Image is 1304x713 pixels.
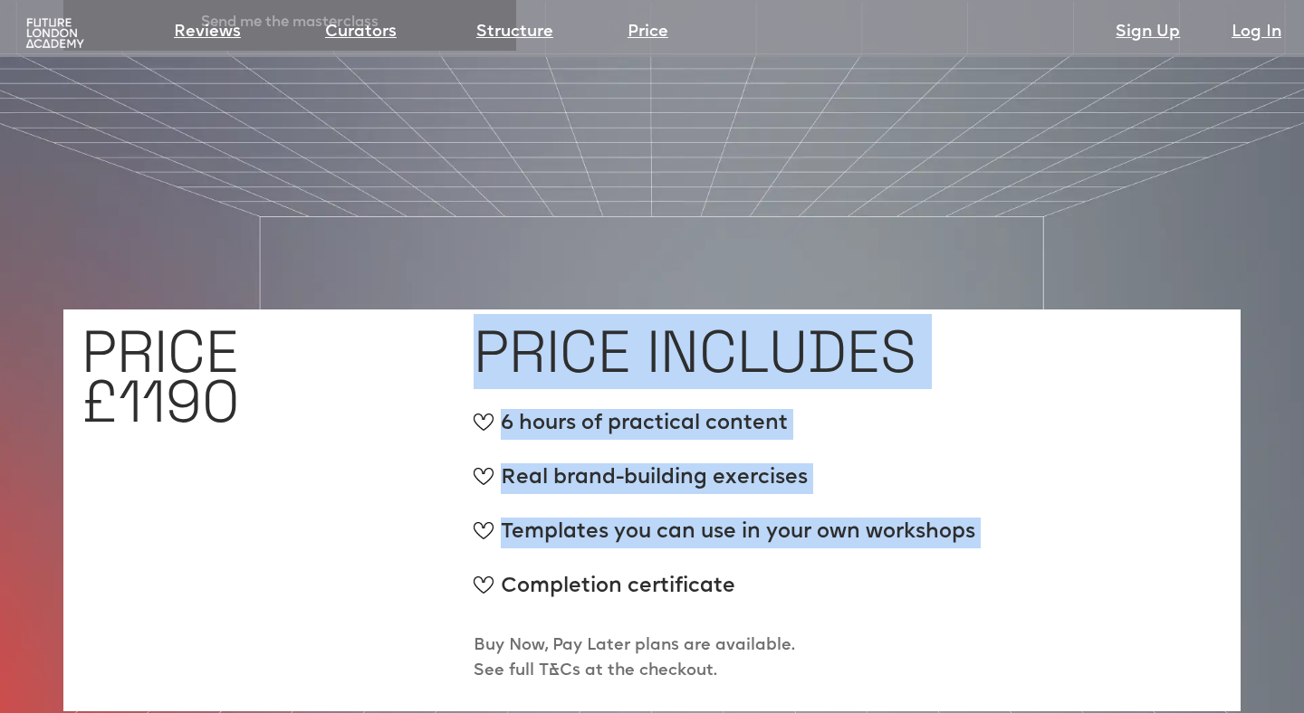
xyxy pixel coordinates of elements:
[474,572,975,617] div: Completion certificate
[1232,20,1281,45] a: Log In
[474,463,975,509] div: Real brand-building exercises
[628,20,668,45] a: Price
[174,20,241,45] a: Reviews
[1116,20,1180,45] a: Sign Up
[474,327,916,376] h1: PRICE INCLUDES
[325,20,397,45] a: Curators
[476,20,553,45] a: Structure
[474,518,975,563] div: Templates you can use in your own workshops
[474,409,975,454] div: 6 hours of practical content
[474,633,795,684] p: Buy Now, Pay Later plans are available. See full T&Cs at the checkout.
[81,327,239,426] h1: PRICE £1190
